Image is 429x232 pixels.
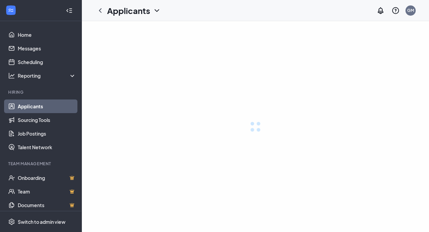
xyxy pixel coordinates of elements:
[391,6,400,15] svg: QuestionInfo
[18,99,76,113] a: Applicants
[18,127,76,140] a: Job Postings
[18,28,76,42] a: Home
[96,6,104,15] svg: ChevronLeft
[153,6,161,15] svg: ChevronDown
[18,140,76,154] a: Talent Network
[18,185,76,198] a: TeamCrown
[18,113,76,127] a: Sourcing Tools
[407,7,414,13] div: GM
[18,171,76,185] a: OnboardingCrown
[8,218,15,225] svg: Settings
[18,42,76,55] a: Messages
[66,7,73,14] svg: Collapse
[18,198,76,212] a: DocumentsCrown
[107,5,150,16] h1: Applicants
[18,72,76,79] div: Reporting
[8,7,14,14] svg: WorkstreamLogo
[18,218,65,225] div: Switch to admin view
[376,6,385,15] svg: Notifications
[8,89,75,95] div: Hiring
[8,72,15,79] svg: Analysis
[8,161,75,167] div: Team Management
[18,55,76,69] a: Scheduling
